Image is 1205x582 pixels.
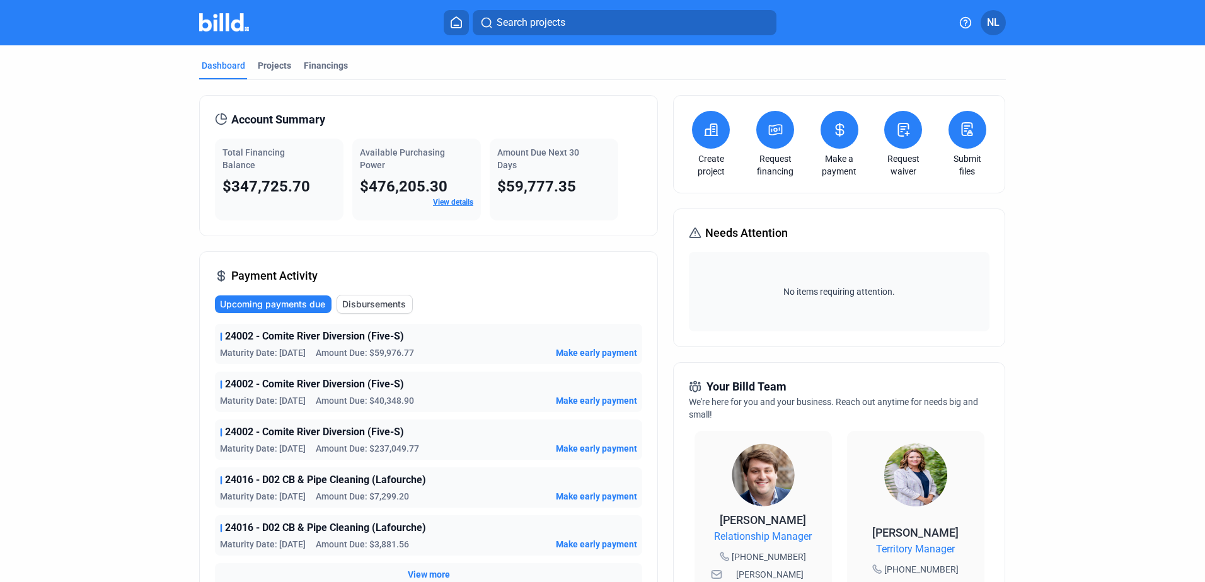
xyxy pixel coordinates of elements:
img: Billd Company Logo [199,13,249,31]
button: Search projects [473,10,776,35]
span: Maturity Date: [DATE] [220,394,306,407]
span: Needs Attention [705,224,788,242]
span: $476,205.30 [360,178,447,195]
button: View more [408,568,450,581]
button: NL [981,10,1006,35]
span: Account Summary [231,111,325,128]
img: Relationship Manager [732,443,795,506]
span: Territory Manager [876,542,955,557]
span: Maturity Date: [DATE] [220,442,306,455]
span: Maturity Date: [DATE] [220,346,306,359]
span: Amount Due: $40,348.90 [316,394,414,407]
span: [PERSON_NAME] [720,513,806,527]
span: [PHONE_NUMBER] [732,551,806,563]
span: Amount Due: $237,049.77 [316,442,419,455]
button: Make early payment [556,394,637,407]
span: Total Financing Balance [222,147,285,170]
button: Make early payment [556,442,637,455]
span: Available Purchasing Power [360,147,445,170]
a: Submit files [945,152,989,178]
button: Disbursements [337,295,413,314]
div: Dashboard [202,59,245,72]
span: Amount Due: $3,881.56 [316,538,409,551]
span: $347,725.70 [222,178,310,195]
span: Amount Due: $7,299.20 [316,490,409,503]
a: Create project [689,152,733,178]
span: 24002 - Comite River Diversion (Five-S) [225,377,404,392]
button: Upcoming payments due [215,295,332,313]
span: Upcoming payments due [220,298,325,311]
button: Make early payment [556,538,637,551]
img: Territory Manager [884,443,947,506]
span: Maturity Date: [DATE] [220,538,306,551]
span: Relationship Manager [714,529,812,544]
span: We're here for you and your business. Reach out anytime for needs big and small! [689,397,978,419]
span: Your Billd Team [706,378,787,396]
span: Payment Activity [231,267,318,285]
span: Maturity Date: [DATE] [220,490,306,503]
span: Disbursements [342,298,406,311]
span: 24002 - Comite River Diversion (Five-S) [225,329,404,344]
span: NL [987,15,1000,30]
a: Request financing [753,152,797,178]
button: Make early payment [556,490,637,503]
div: Financings [304,59,348,72]
span: [PERSON_NAME] [872,526,959,539]
span: No items requiring attention. [694,285,984,298]
a: View details [433,198,473,207]
a: Make a payment [817,152,862,178]
span: 24016 - D02 CB & Pipe Cleaning (Lafourche) [225,520,426,535]
div: Projects [258,59,291,72]
span: 24002 - Comite River Diversion (Five-S) [225,425,404,440]
button: Make early payment [556,346,637,359]
a: Request waiver [881,152,925,178]
span: $59,777.35 [497,178,576,195]
span: Amount Due Next 30 Days [497,147,579,170]
span: 24016 - D02 CB & Pipe Cleaning (Lafourche) [225,472,426,488]
span: Search projects [497,15,565,30]
span: Amount Due: $59,976.77 [316,346,414,359]
span: [PHONE_NUMBER] [884,563,959,576]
